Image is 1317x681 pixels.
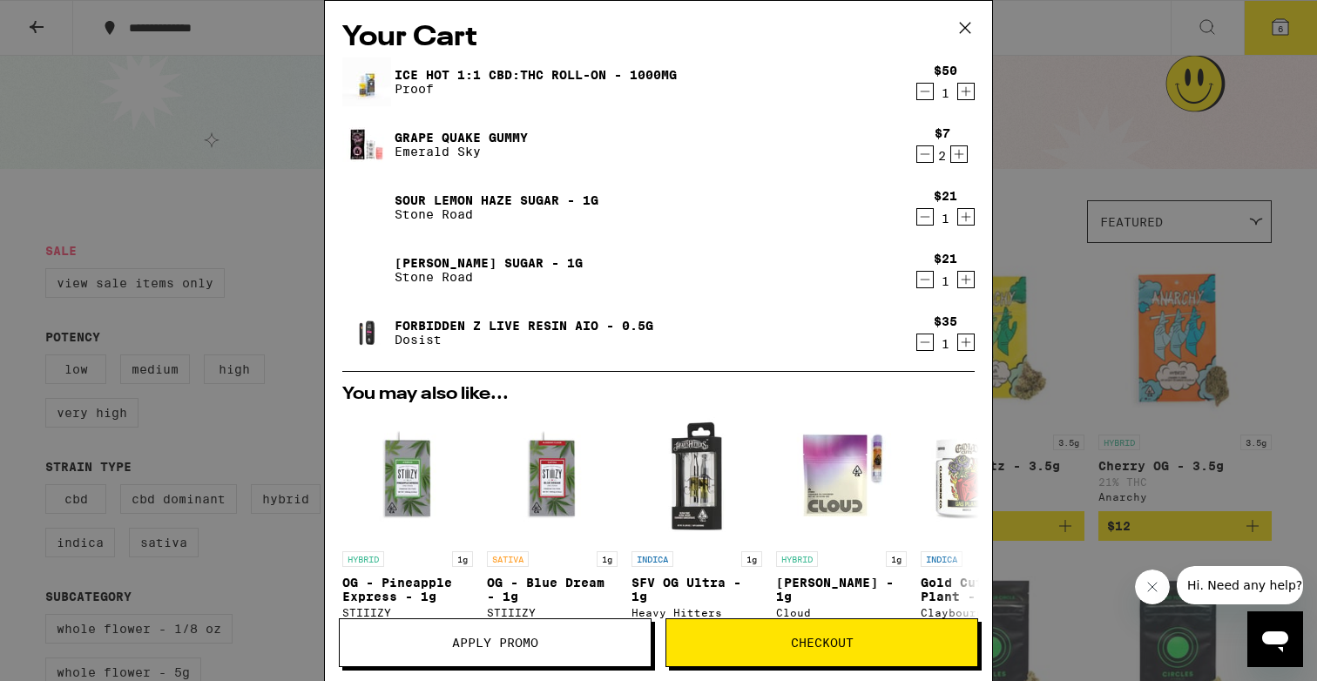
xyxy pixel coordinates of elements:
p: Dosist [395,333,653,347]
div: Cloud [776,607,907,618]
iframe: Close message [1135,570,1170,604]
button: Increment [950,145,968,163]
div: 1 [934,86,957,100]
a: Grape Quake Gummy [395,131,528,145]
div: $7 [935,126,950,140]
img: Sour Lemon Haze Sugar - 1g [342,183,391,232]
p: 1g [741,551,762,567]
a: Open page for OG - Blue Dream - 1g from STIIIZY [487,412,618,627]
p: Proof [395,82,677,96]
img: STIIIZY - OG - Pineapple Express - 1g [342,412,473,543]
a: Open page for OG - Pineapple Express - 1g from STIIIZY [342,412,473,627]
img: Cloud - Runtz - 1g [776,412,907,543]
a: Open page for Runtz - 1g from Cloud [776,412,907,627]
button: Decrement [916,271,934,288]
p: [PERSON_NAME] - 1g [776,576,907,603]
p: OG - Pineapple Express - 1g [342,576,473,603]
h2: You may also like... [342,386,975,403]
p: Gold Cuts: Gas Plant - 3.5g [921,576,1051,603]
a: Ice Hot 1:1 CBD:THC Roll-On - 1000mg [395,68,677,82]
button: Increment [957,334,975,351]
div: 1 [934,274,957,288]
img: Oreo Biscotti Sugar - 1g [342,246,391,294]
a: [PERSON_NAME] Sugar - 1g [395,256,583,270]
div: 1 [934,212,957,226]
p: OG - Blue Dream - 1g [487,576,618,603]
p: Stone Road [395,270,583,284]
div: 2 [935,149,950,163]
a: Open page for SFV OG Ultra - 1g from Heavy Hitters [631,412,762,627]
div: 1 [934,337,957,351]
p: 1g [886,551,907,567]
div: $21 [934,189,957,203]
img: STIIIZY - OG - Blue Dream - 1g [487,412,618,543]
img: Heavy Hitters - SFV OG Ultra - 1g [631,412,762,543]
p: Stone Road [395,207,598,221]
img: Claybourne Co. - Gold Cuts: Gas Plant - 3.5g [921,412,1051,543]
div: $50 [934,64,957,78]
p: 1g [597,551,618,567]
h2: Your Cart [342,18,975,57]
p: 1g [452,551,473,567]
button: Apply Promo [339,618,652,667]
button: Increment [957,83,975,100]
p: INDICA [921,551,962,567]
div: $21 [934,252,957,266]
a: Forbidden Z Live Resin AIO - 0.5g [395,319,653,333]
button: Checkout [665,618,978,667]
iframe: Button to launch messaging window [1247,611,1303,667]
button: Decrement [916,208,934,226]
div: STIIIZY [487,607,618,618]
a: Open page for Gold Cuts: Gas Plant - 3.5g from Claybourne Co. [921,412,1051,627]
button: Decrement [916,145,934,163]
div: Claybourne Co. [921,607,1051,618]
a: Sour Lemon Haze Sugar - 1g [395,193,598,207]
span: Checkout [791,637,854,649]
button: Increment [957,208,975,226]
img: Ice Hot 1:1 CBD:THC Roll-On - 1000mg [342,57,391,106]
div: STIIIZY [342,607,473,618]
img: Grape Quake Gummy [342,120,391,169]
img: Forbidden Z Live Resin AIO - 0.5g [342,318,391,348]
p: Emerald Sky [395,145,528,158]
button: Decrement [916,334,934,351]
div: Heavy Hitters [631,607,762,618]
span: Apply Promo [452,637,538,649]
div: $35 [934,314,957,328]
p: HYBRID [342,551,384,567]
button: Decrement [916,83,934,100]
p: SFV OG Ultra - 1g [631,576,762,603]
p: HYBRID [776,551,818,567]
p: SATIVA [487,551,529,567]
iframe: Message from company [1177,566,1303,604]
p: INDICA [631,551,673,567]
button: Increment [957,271,975,288]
